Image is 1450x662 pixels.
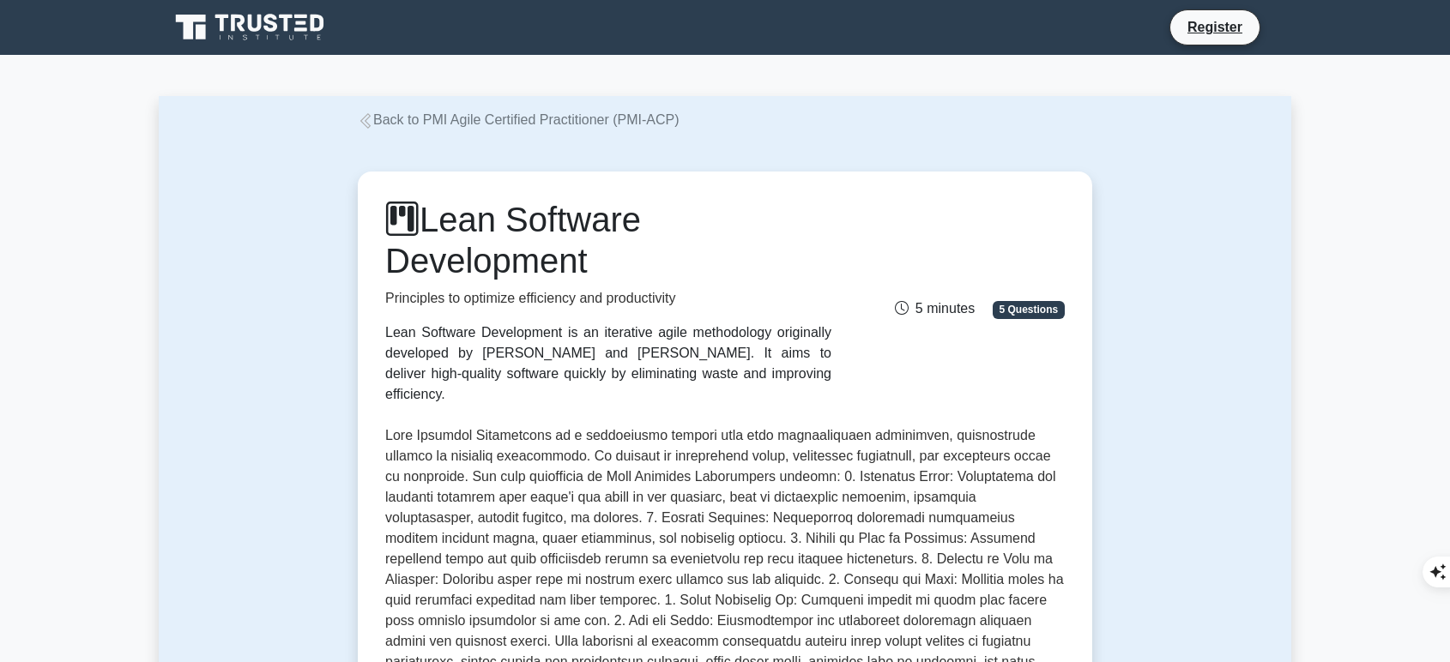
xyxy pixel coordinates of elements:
[385,322,831,405] div: Lean Software Development is an iterative agile methodology originally developed by [PERSON_NAME]...
[1177,16,1253,38] a: Register
[358,112,680,127] a: Back to PMI Agile Certified Practitioner (PMI-ACP)
[993,301,1065,318] span: 5 Questions
[385,288,831,309] p: Principles to optimize efficiency and productivity
[385,199,831,281] h1: Lean Software Development
[895,301,975,316] span: 5 minutes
